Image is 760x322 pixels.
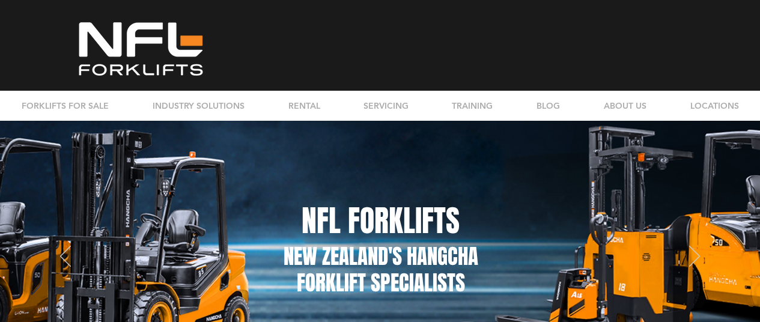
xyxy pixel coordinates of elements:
[302,199,460,243] span: NFL FORKLIFTS
[430,91,514,121] a: TRAINING
[147,91,251,121] p: INDUSTRY SOLUTIONS
[130,91,266,121] a: INDUSTRY SOLUTIONS
[582,91,668,121] div: ABOUT US
[689,246,700,269] button: Next
[514,91,582,121] a: BLOG
[266,91,342,121] a: RENTAL
[598,91,652,121] p: ABOUT US
[357,91,415,121] p: SERVICING
[60,246,71,269] button: Previous
[16,91,115,121] p: FORKLIFTS FOR SALE
[284,241,478,299] span: NEW ZEALAND'S HANGCHA FORKLIFT SPECIALISTS
[446,91,499,121] p: TRAINING
[684,91,745,121] p: LOCATIONS
[530,91,566,121] p: BLOG
[282,91,326,121] p: RENTAL
[668,91,760,121] div: LOCATIONS
[342,91,430,121] a: SERVICING
[72,19,210,78] img: NFL White_LG clearcut.png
